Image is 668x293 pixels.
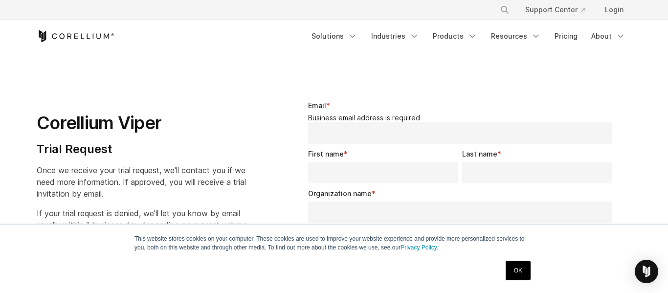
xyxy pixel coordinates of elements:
[37,112,249,134] h1: Corellium Viper
[306,27,631,45] div: Navigation Menu
[635,260,658,283] div: Open Intercom Messenger
[365,27,425,45] a: Industries
[462,150,497,158] span: Last name
[134,234,534,252] p: This website stores cookies on your computer. These cookies are used to improve your website expe...
[496,1,513,19] button: Search
[308,150,344,158] span: First name
[549,27,583,45] a: Pricing
[308,113,616,122] legend: Business email address is required
[308,189,372,198] span: Organization name
[401,244,438,251] a: Privacy Policy.
[37,165,246,199] span: Once we receive your trial request, we'll contact you if we need more information. If approved, y...
[506,261,531,280] a: OK
[517,1,593,19] a: Support Center
[485,27,547,45] a: Resources
[308,101,326,110] span: Email
[488,1,631,19] div: Navigation Menu
[306,27,363,45] a: Solutions
[597,1,631,19] a: Login
[37,30,114,42] a: Corellium Home
[427,27,483,45] a: Products
[37,208,249,230] span: If your trial request is denied, we'll let you know by email usually within 1 business day depend...
[37,142,249,157] h4: Trial Request
[585,27,631,45] a: About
